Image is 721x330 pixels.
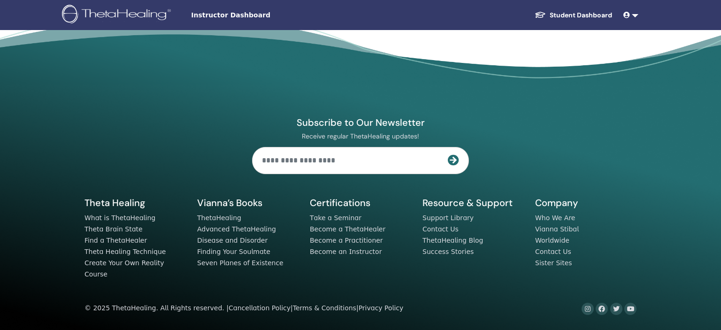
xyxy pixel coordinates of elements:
h5: Certifications [310,197,411,209]
a: Finding Your Soulmate [197,248,270,255]
a: Seven Planes of Existence [197,259,284,267]
span: Instructor Dashboard [191,10,332,20]
a: Who We Are [535,214,575,222]
a: Become an Instructor [310,248,382,255]
a: Advanced ThetaHealing [197,225,276,233]
a: ThetaHealing Blog [422,237,483,244]
a: Contact Us [422,225,459,233]
a: ThetaHealing [197,214,241,222]
a: Theta Healing Technique [84,248,166,255]
a: Theta Brain State [84,225,143,233]
h5: Company [535,197,637,209]
h5: Vianna’s Books [197,197,299,209]
img: logo.png [62,5,174,26]
a: Worldwide [535,237,569,244]
a: Disease and Disorder [197,237,268,244]
a: Success Stories [422,248,474,255]
h5: Resource & Support [422,197,524,209]
h5: Theta Healing [84,197,186,209]
a: Vianna Stibal [535,225,579,233]
a: Privacy Policy [359,304,404,312]
p: Receive regular ThetaHealing updates! [252,132,469,140]
a: Cancellation Policy [229,304,291,312]
a: Find a ThetaHealer [84,237,147,244]
div: © 2025 ThetaHealing. All Rights reserved. | | | [84,303,403,314]
img: graduation-cap-white.svg [535,11,546,19]
a: Terms & Conditions [293,304,356,312]
a: Sister Sites [535,259,572,267]
a: What is ThetaHealing [84,214,155,222]
a: Create Your Own Reality Course [84,259,164,278]
a: Become a Practitioner [310,237,383,244]
a: Take a Seminar [310,214,361,222]
h4: Subscribe to Our Newsletter [252,116,469,129]
a: Contact Us [535,248,571,255]
a: Support Library [422,214,474,222]
a: Student Dashboard [527,7,620,24]
a: Become a ThetaHealer [310,225,385,233]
